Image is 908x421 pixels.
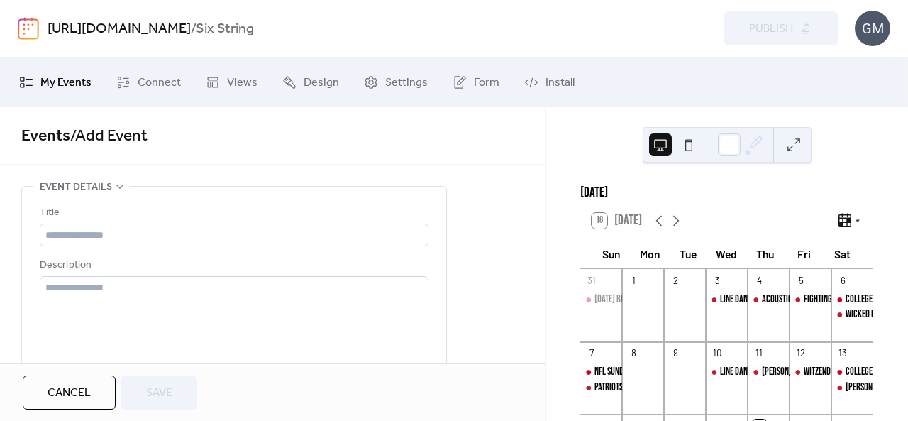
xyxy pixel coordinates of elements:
[594,292,642,307] div: [DATE] BRUNCH
[707,239,746,269] div: Wed
[48,16,191,43] a: [URL][DOMAIN_NAME]
[195,63,268,102] a: Views
[585,347,598,360] div: 7
[353,63,438,102] a: Settings
[580,183,873,204] div: [DATE]
[442,63,510,102] a: Form
[748,365,790,379] div: Eli Young Band
[40,75,92,92] span: My Events
[594,365,635,379] div: NFL SUNDAYS
[594,381,678,395] div: PATRIOTS PRE & POST GAME
[546,75,575,92] span: Install
[196,16,254,43] b: Six String
[762,292,844,307] div: ACOUSTIC LIVE THURSDAYS
[753,347,765,360] div: 11
[824,239,862,269] div: Sat
[669,274,682,287] div: 2
[836,274,849,287] div: 6
[630,239,668,269] div: Mon
[790,365,831,379] div: Witzend
[592,239,630,269] div: Sun
[706,365,748,379] div: LINE DANCING
[40,204,426,222] div: Title
[191,16,196,43] b: /
[846,307,892,322] div: WICKED PEACH
[580,381,622,395] div: PATRIOTS PRE & POST GAME
[48,385,91,402] span: Cancel
[106,63,192,102] a: Connect
[580,365,622,379] div: NFL SUNDAYS
[227,75,258,92] span: Views
[669,347,682,360] div: 9
[794,347,807,360] div: 12
[385,75,428,92] span: Settings
[804,292,854,307] div: Fighting [DATE]
[580,292,622,307] div: SUNDAY BRUNCH
[836,347,849,360] div: 13
[831,381,873,395] div: TIMMY BROWN
[794,274,807,287] div: 5
[790,292,831,307] div: Fighting Friday
[711,347,724,360] div: 10
[474,75,499,92] span: Form
[669,239,707,269] div: Tue
[711,274,724,287] div: 3
[720,365,763,379] div: LINE DANCING
[18,17,39,40] img: logo
[9,63,102,102] a: My Events
[804,365,831,379] div: Witzend
[272,63,350,102] a: Design
[720,292,763,307] div: LINE DANCING
[753,274,765,287] div: 4
[831,365,873,379] div: COLLEGE FOOTBALL SATURDAYS
[40,257,426,274] div: Description
[70,121,148,152] span: / Add Event
[304,75,339,92] span: Design
[627,274,640,287] div: 1
[627,347,640,360] div: 8
[762,365,812,379] div: [PERSON_NAME]
[21,121,70,152] a: Events
[855,11,890,46] div: GM
[746,239,785,269] div: Thu
[706,292,748,307] div: LINE DANCING
[585,274,598,287] div: 31
[846,381,896,395] div: [PERSON_NAME]
[23,376,116,410] button: Cancel
[514,63,585,102] a: Install
[831,292,873,307] div: COLLEGE FOOTBALL SATURDAYS
[831,307,873,322] div: WICKED PEACH
[748,292,790,307] div: ACOUSTIC LIVE THURSDAYS
[785,239,823,269] div: Fri
[40,179,112,196] span: Event details
[138,75,181,92] span: Connect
